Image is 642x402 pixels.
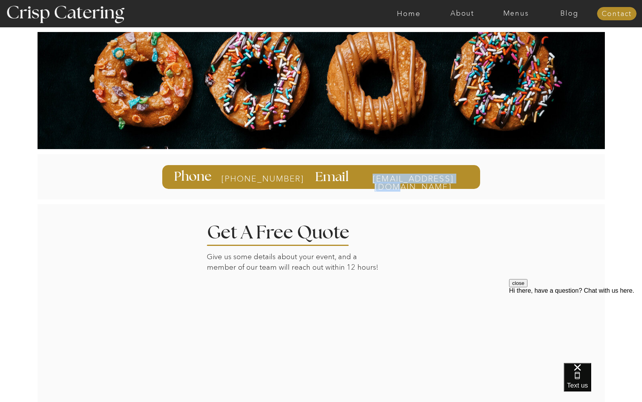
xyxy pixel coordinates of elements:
[564,363,642,402] iframe: podium webchat widget bubble
[489,10,543,18] a: Menus
[543,10,596,18] a: Blog
[315,171,351,183] h3: Email
[207,252,384,275] p: Give us some details about your event, and a member of our team will reach out within 12 hours!
[174,170,213,183] h3: Phone
[382,10,436,18] a: Home
[436,10,489,18] a: About
[597,10,637,18] a: Contact
[357,174,469,182] a: [EMAIL_ADDRESS][DOMAIN_NAME]
[509,279,642,373] iframe: podium webchat widget prompt
[207,224,373,238] h2: Get A Free Quote
[221,174,283,183] a: [PHONE_NUMBER]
